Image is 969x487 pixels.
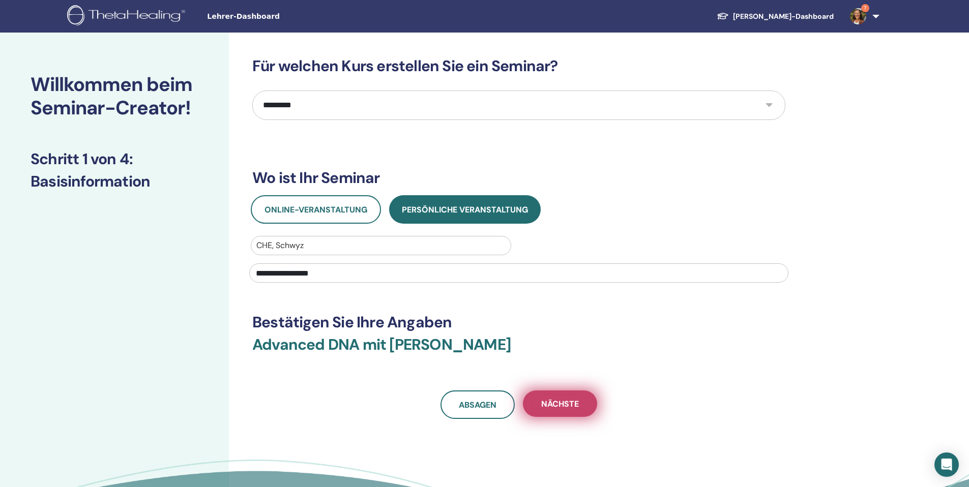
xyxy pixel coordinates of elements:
[717,12,729,20] img: graduation-cap-white.svg
[861,4,869,12] span: 7
[252,169,785,187] h3: Wo ist Ihr Seminar
[850,8,866,24] img: default.jpg
[207,11,360,22] span: Lehrer-Dashboard
[67,5,189,28] img: logo.png
[441,390,515,419] a: Absagen
[31,150,198,168] h3: Schritt 1 von 4 :
[252,57,785,75] h3: Für welchen Kurs erstellen Sie ein Seminar?
[402,204,528,215] span: Persönliche Veranstaltung
[31,172,198,191] h3: Basisinformation
[252,313,785,331] h3: Bestätigen Sie Ihre Angaben
[934,452,959,477] div: Open Intercom Messenger
[31,73,198,119] h2: Willkommen beim Seminar-Creator!
[541,399,579,409] span: Nächste
[389,195,541,224] button: Persönliche Veranstaltung
[459,400,496,410] span: Absagen
[251,195,381,224] button: Online-Veranstaltung
[709,7,842,26] a: [PERSON_NAME]-Dashboard
[265,204,367,215] span: Online-Veranstaltung
[252,336,785,366] h3: Advanced DNA mit [PERSON_NAME]
[523,390,597,417] button: Nächste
